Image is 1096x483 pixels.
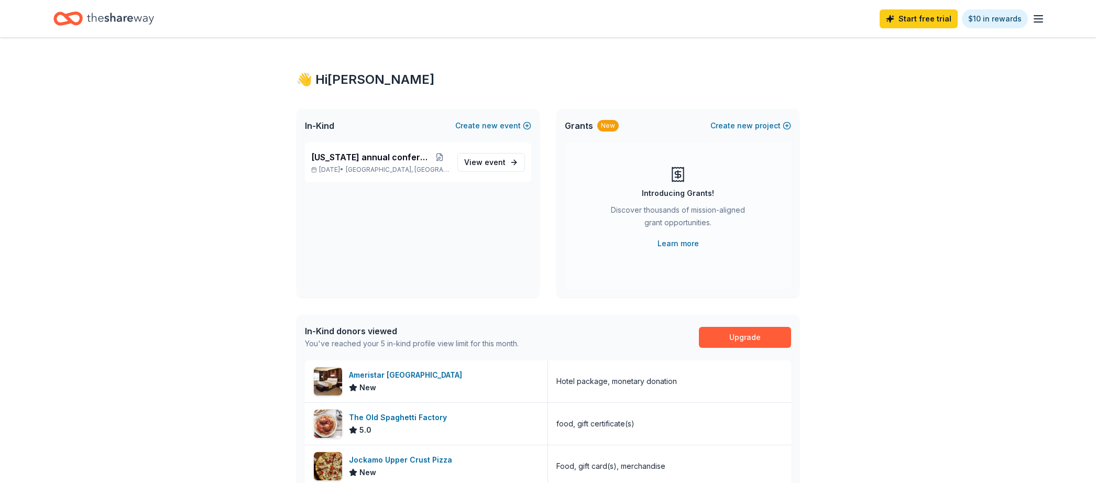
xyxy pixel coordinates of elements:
span: [US_STATE] annual conference [311,151,430,163]
div: In-Kind donors viewed [305,325,519,337]
div: Jockamo Upper Crust Pizza [349,454,456,466]
span: New [359,466,376,479]
span: event [485,158,506,167]
div: 👋 Hi [PERSON_NAME] [297,71,799,88]
div: Food, gift card(s), merchandise [556,460,665,473]
span: In-Kind [305,119,334,132]
a: Upgrade [699,327,791,348]
img: Image for The Old Spaghetti Factory [314,410,342,438]
div: Hotel package, monetary donation [556,375,677,388]
div: Introducing Grants! [642,187,714,200]
div: The Old Spaghetti Factory [349,411,451,424]
span: View [464,156,506,169]
span: [GEOGRAPHIC_DATA], [GEOGRAPHIC_DATA] [346,166,449,174]
button: Createnewproject [710,119,791,132]
a: Learn more [657,237,699,250]
span: new [482,119,498,132]
span: new [737,119,753,132]
div: Ameristar [GEOGRAPHIC_DATA] [349,369,466,381]
a: Start free trial [880,9,958,28]
div: New [597,120,619,131]
span: New [359,381,376,394]
a: Home [53,6,154,31]
button: Createnewevent [455,119,531,132]
a: $10 in rewards [962,9,1028,28]
span: 5.0 [359,424,371,436]
div: Discover thousands of mission-aligned grant opportunities. [607,204,749,233]
p: [DATE] • [311,166,449,174]
span: Grants [565,119,593,132]
a: View event [457,153,525,172]
div: food, gift certificate(s) [556,418,634,430]
div: You've reached your 5 in-kind profile view limit for this month. [305,337,519,350]
img: Image for Ameristar East Chicago [314,367,342,396]
img: Image for Jockamo Upper Crust Pizza [314,452,342,480]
